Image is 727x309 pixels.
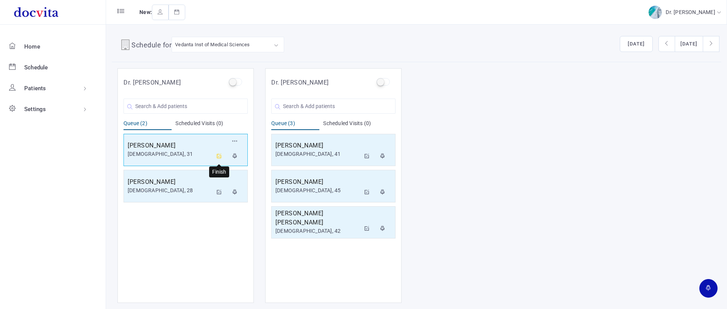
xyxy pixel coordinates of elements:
[649,6,662,19] img: img-2.jpg
[275,209,360,227] h5: [PERSON_NAME] [PERSON_NAME]
[128,150,213,158] div: [DEMOGRAPHIC_DATA], 31
[666,9,717,15] span: Dr. [PERSON_NAME]
[139,9,152,15] span: New:
[271,119,319,130] div: Queue (3)
[275,177,360,187] h5: [PERSON_NAME]
[271,78,329,87] h5: Dr. [PERSON_NAME]
[124,99,248,114] input: Search & Add patients
[128,141,213,150] h5: [PERSON_NAME]
[128,187,213,194] div: [DEMOGRAPHIC_DATA], 28
[124,119,172,130] div: Queue (2)
[323,119,396,130] div: Scheduled Visits (0)
[24,64,48,71] span: Schedule
[275,141,360,150] h5: [PERSON_NAME]
[620,36,653,52] button: [DATE]
[275,187,360,194] div: [DEMOGRAPHIC_DATA], 45
[275,227,360,235] div: [DEMOGRAPHIC_DATA], 42
[24,106,46,113] span: Settings
[24,43,40,50] span: Home
[275,150,360,158] div: [DEMOGRAPHIC_DATA], 41
[24,85,46,92] span: Patients
[128,177,213,187] h5: [PERSON_NAME]
[175,40,250,49] div: Vedanta Inst of Medical Sciences
[271,99,396,114] input: Search & Add patients
[131,40,172,52] h4: Schedule for
[175,119,248,130] div: Scheduled Visits (0)
[675,36,703,52] button: [DATE]
[124,78,181,87] h5: Dr. [PERSON_NAME]
[209,166,229,177] div: Finish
